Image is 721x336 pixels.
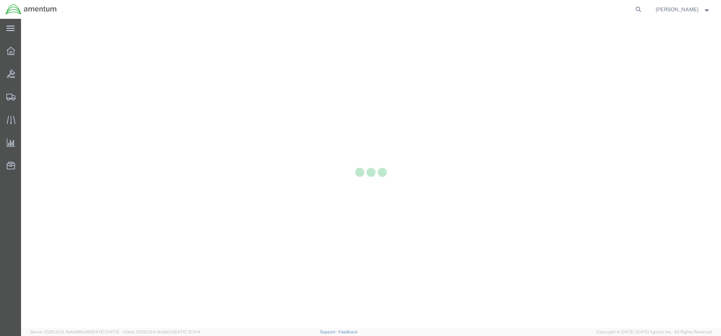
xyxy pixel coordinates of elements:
[30,330,119,334] span: Server: 2025.20.0-5efa686e39f
[5,4,57,15] img: logo
[338,330,357,334] a: Feedback
[655,5,711,14] button: [PERSON_NAME]
[656,5,698,14] span: Jessica White
[123,330,201,334] span: Client: 2025.20.0-8c6e0cf
[173,330,201,334] span: [DATE] 12:11:14
[320,330,339,334] a: Support
[91,330,119,334] span: [DATE] 11:47:12
[596,329,712,335] span: Copyright © [DATE]-[DATE] Agistix Inc., All Rights Reserved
